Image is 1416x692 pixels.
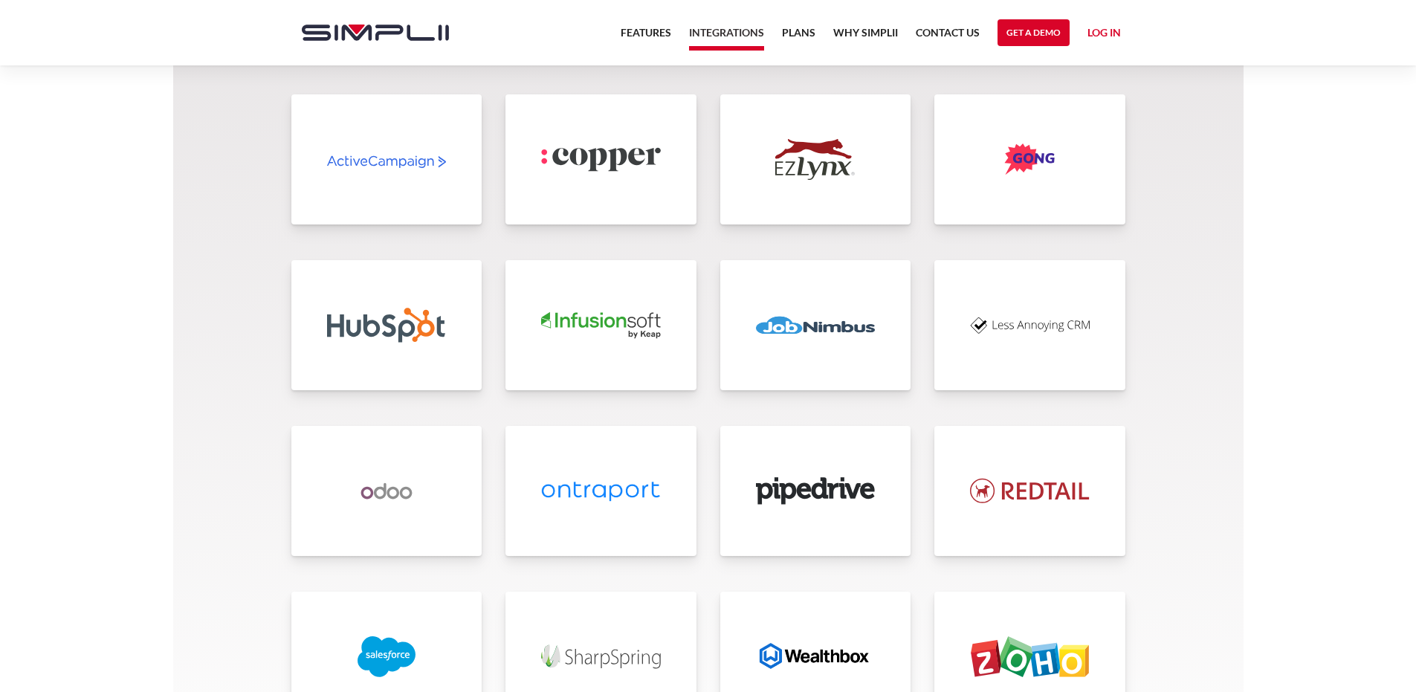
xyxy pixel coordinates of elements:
[1087,24,1121,46] a: Log in
[916,24,980,51] a: Contact US
[782,24,815,51] a: Plans
[998,19,1070,46] a: Get a Demo
[621,24,671,51] a: Features
[302,25,449,41] img: Simplii
[689,24,764,51] a: Integrations
[833,24,898,51] a: Why Simplii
